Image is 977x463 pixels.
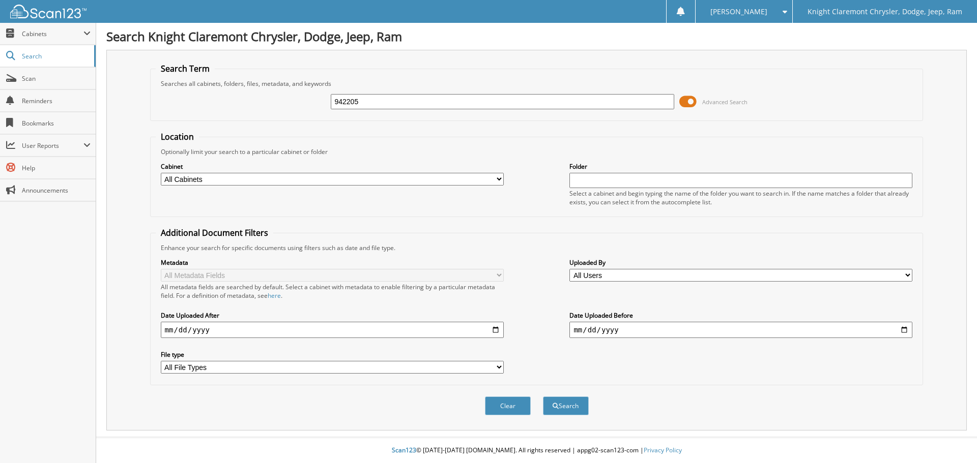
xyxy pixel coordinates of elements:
[569,258,912,267] label: Uploaded By
[10,5,87,18] img: scan123-logo-white.svg
[161,258,504,267] label: Metadata
[22,186,91,195] span: Announcements
[569,189,912,206] div: Select a cabinet and begin typing the name of the folder you want to search in. If the name match...
[96,438,977,463] div: © [DATE]-[DATE] [DOMAIN_NAME]. All rights reserved | appg02-scan123-com |
[569,322,912,338] input: end
[22,119,91,128] span: Bookmarks
[22,52,89,60] span: Search
[156,243,918,252] div: Enhance your search for specific documents using filters such as date and file type.
[22,141,83,150] span: User Reports
[569,162,912,171] label: Folder
[644,446,682,454] a: Privacy Policy
[569,311,912,320] label: Date Uploaded Before
[543,396,589,415] button: Search
[926,414,977,463] iframe: Chat Widget
[156,131,199,142] legend: Location
[156,227,273,238] legend: Additional Document Filters
[106,28,967,45] h1: Search Knight Claremont Chrysler, Dodge, Jeep, Ram
[161,350,504,359] label: File type
[268,291,281,300] a: here
[156,79,918,88] div: Searches all cabinets, folders, files, metadata, and keywords
[392,446,416,454] span: Scan123
[161,322,504,338] input: start
[710,9,767,15] span: [PERSON_NAME]
[22,29,83,38] span: Cabinets
[156,147,918,156] div: Optionally limit your search to a particular cabinet or folder
[22,74,91,83] span: Scan
[702,98,748,106] span: Advanced Search
[22,97,91,105] span: Reminders
[161,162,504,171] label: Cabinet
[808,9,962,15] span: Knight Claremont Chrysler, Dodge, Jeep, Ram
[161,311,504,320] label: Date Uploaded After
[161,283,504,300] div: All metadata fields are searched by default. Select a cabinet with metadata to enable filtering b...
[22,164,91,172] span: Help
[156,63,215,74] legend: Search Term
[485,396,531,415] button: Clear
